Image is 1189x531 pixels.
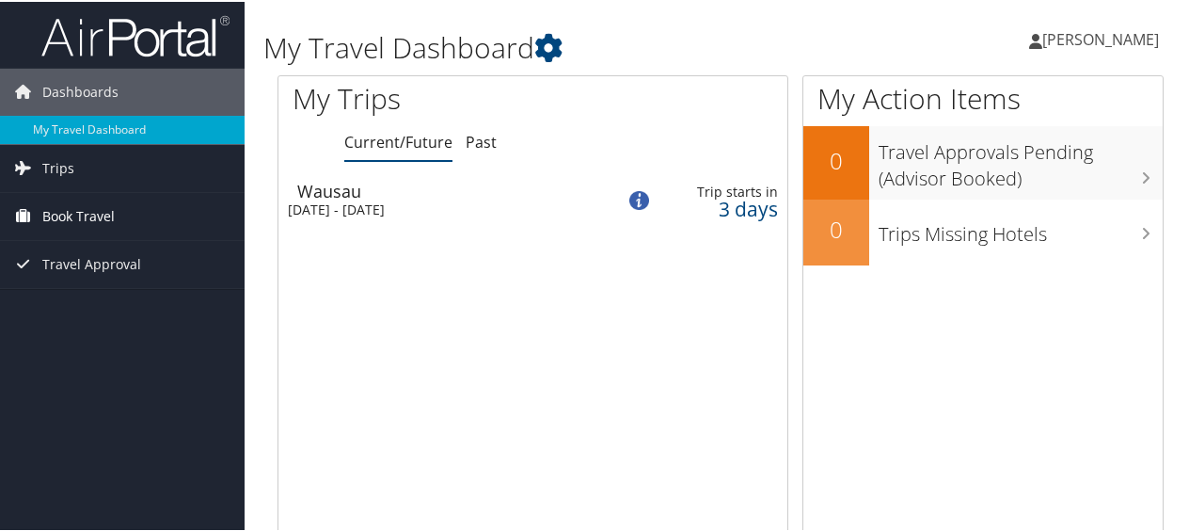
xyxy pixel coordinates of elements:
[803,124,1163,197] a: 0Travel Approvals Pending (Advisor Booked)
[629,189,648,208] img: alert-flat-solid-info.png
[466,130,497,151] a: Past
[42,143,74,190] span: Trips
[803,212,869,244] h2: 0
[42,67,119,114] span: Dashboards
[879,210,1163,246] h3: Trips Missing Hotels
[668,199,779,216] div: 3 days
[297,181,595,198] div: Wausau
[263,26,873,66] h1: My Travel Dashboard
[1042,27,1159,48] span: [PERSON_NAME]
[668,182,779,199] div: Trip starts in
[803,143,869,175] h2: 0
[879,128,1163,190] h3: Travel Approvals Pending (Advisor Booked)
[344,130,452,151] a: Current/Future
[42,239,141,286] span: Travel Approval
[1029,9,1178,66] a: [PERSON_NAME]
[803,77,1163,117] h1: My Action Items
[288,200,586,217] div: [DATE] - [DATE]
[41,12,230,56] img: airportal-logo.png
[803,198,1163,264] a: 0Trips Missing Hotels
[42,191,115,238] span: Book Travel
[293,77,562,117] h1: My Trips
